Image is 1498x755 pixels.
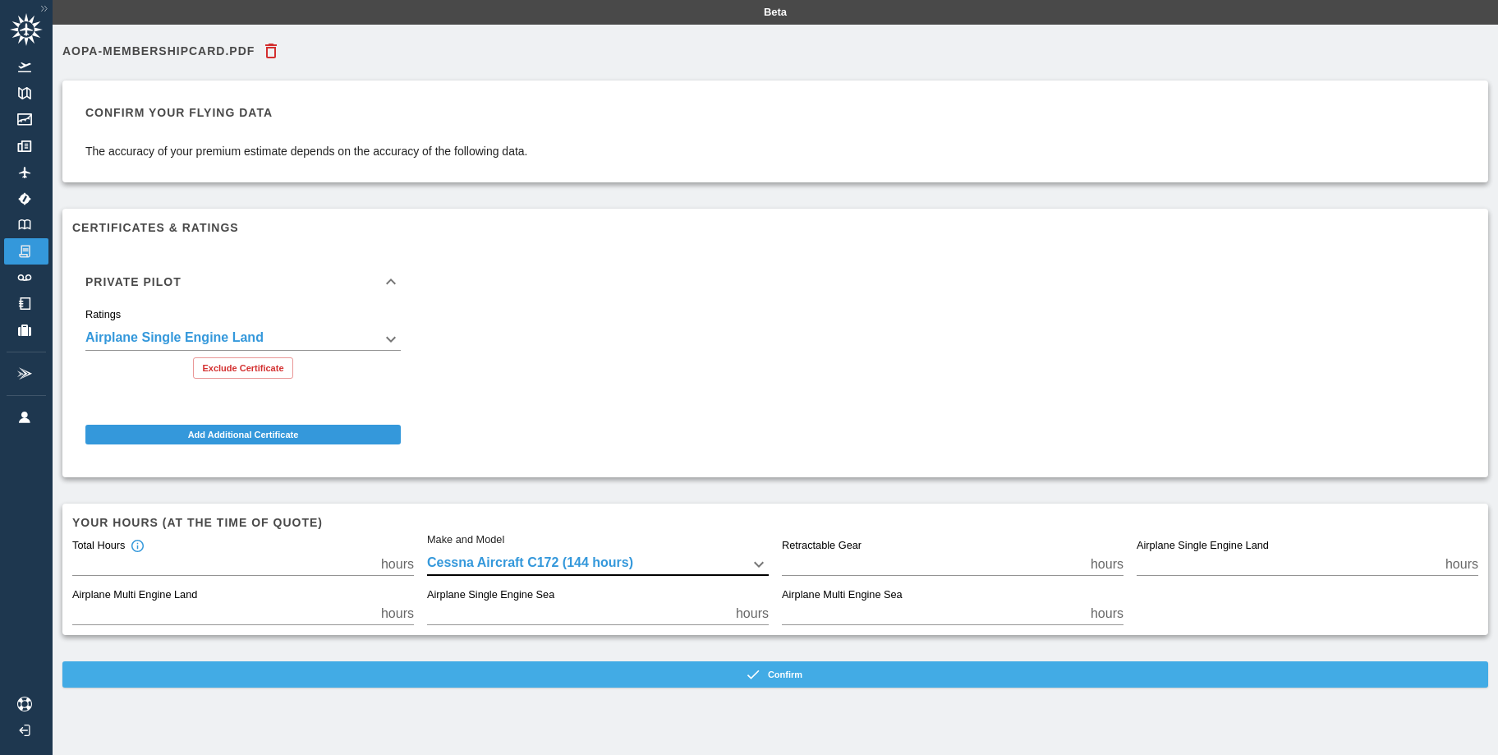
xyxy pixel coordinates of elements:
[85,143,528,159] p: The accuracy of your premium estimate depends on the accuracy of the following data.
[72,256,414,308] div: Private Pilot
[85,307,121,322] label: Ratings
[193,357,292,379] button: Exclude Certificate
[427,553,769,576] div: Cessna Aircraft C172 (144 hours)
[782,588,903,603] label: Airplane Multi Engine Sea
[85,104,528,122] h6: Confirm your flying data
[130,539,145,554] svg: Total hours in fixed-wing aircraft
[85,276,182,288] h6: Private Pilot
[1091,604,1123,624] p: hours
[381,555,414,574] p: hours
[381,604,414,624] p: hours
[427,588,554,603] label: Airplane Single Engine Sea
[1091,555,1123,574] p: hours
[85,425,401,444] button: Add Additional Certificate
[72,539,145,554] div: Total Hours
[427,532,504,547] label: Make and Model
[72,308,414,392] div: Private Pilot
[1137,539,1269,554] label: Airplane Single Engine Land
[62,661,1488,688] button: Confirm
[1445,555,1478,574] p: hours
[62,45,255,57] h6: AOPA-MembershipCard.pdf
[782,539,862,554] label: Retractable Gear
[72,513,1478,532] h6: Your hours (at the time of quote)
[72,588,197,603] label: Airplane Multi Engine Land
[85,328,401,351] div: Airplane Single Engine Land
[736,604,769,624] p: hours
[72,219,1478,237] h6: Certificates & Ratings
